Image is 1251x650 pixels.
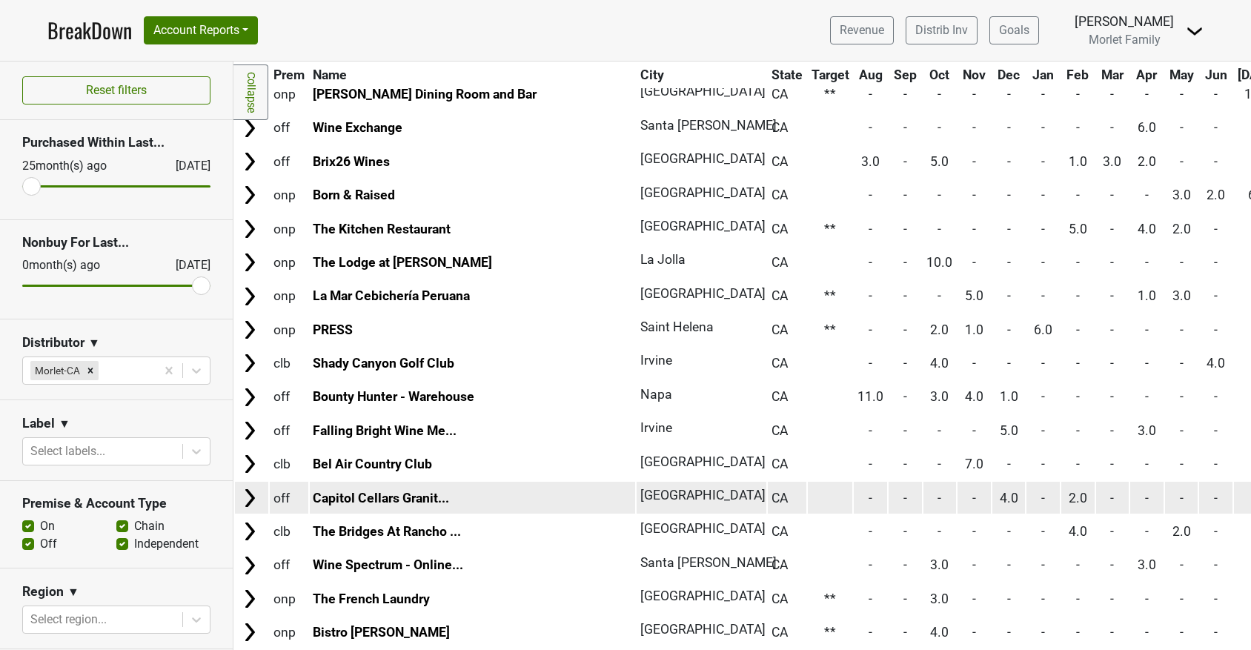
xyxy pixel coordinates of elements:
img: Arrow right [239,588,261,610]
span: ▼ [67,583,79,601]
a: The Kitchen Restaurant [313,222,451,236]
span: - [903,87,907,102]
span: 3.0 [930,389,949,404]
span: - [1214,322,1218,337]
button: Account Reports [144,16,258,44]
td: onp [270,583,308,614]
span: - [1076,322,1080,337]
span: CA [771,423,788,438]
span: - [1007,255,1011,270]
span: - [869,188,872,202]
span: - [1076,87,1080,102]
span: - [869,423,872,438]
span: - [903,491,907,505]
span: - [1007,322,1011,337]
span: - [1214,524,1218,539]
span: Santa [PERSON_NAME] [640,118,777,133]
img: Arrow right [239,419,261,442]
img: Dropdown Menu [1186,22,1204,40]
span: - [1076,557,1080,572]
span: - [903,188,907,202]
span: CA [771,491,788,505]
span: CA [771,557,788,572]
span: CA [771,457,788,471]
img: Arrow right [239,319,261,341]
th: Feb: activate to sort column ascending [1061,62,1095,88]
span: CA [771,524,788,539]
img: Arrow right [239,453,261,475]
label: Off [40,535,57,553]
span: 4.0 [965,389,983,404]
span: - [869,457,872,471]
span: - [1041,288,1045,303]
th: Mar: activate to sort column ascending [1096,62,1129,88]
span: CA [771,154,788,169]
a: Wine Exchange [313,120,402,135]
a: Wine Spectrum - Online... [313,557,463,572]
span: - [1214,423,1218,438]
span: - [1041,255,1045,270]
span: - [938,457,941,471]
span: 6.0 [1034,322,1052,337]
span: CA [771,288,788,303]
span: 1.0 [1069,154,1087,169]
span: - [1110,524,1114,539]
span: - [938,87,941,102]
span: - [1180,423,1184,438]
span: - [1110,188,1114,202]
span: - [972,591,976,606]
span: - [938,288,941,303]
th: Name: activate to sort column ascending [310,62,636,88]
span: 3.0 [1172,188,1191,202]
th: Prem: activate to sort column ascending [270,62,308,88]
span: - [938,222,941,236]
span: 2.0 [1172,222,1191,236]
span: - [1110,389,1114,404]
span: - [1180,154,1184,169]
span: [GEOGRAPHIC_DATA] [640,84,766,99]
img: Arrow right [239,117,261,139]
span: CA [771,255,788,270]
span: - [938,120,941,135]
td: onp [270,314,308,345]
span: Napa [640,387,672,402]
span: Target [812,67,849,82]
span: - [1145,322,1149,337]
span: - [1041,120,1045,135]
span: - [1110,222,1114,236]
span: - [938,423,941,438]
span: - [972,491,976,505]
img: Arrow right [239,251,261,273]
span: 1.0 [1138,288,1156,303]
span: - [1041,457,1045,471]
span: - [1180,322,1184,337]
span: - [972,154,976,169]
span: ▼ [88,334,100,352]
th: Nov: activate to sort column ascending [958,62,991,88]
span: 3.0 [1103,154,1121,169]
div: 0 month(s) ago [22,256,140,274]
span: CA [771,356,788,371]
td: clb [270,348,308,379]
a: [PERSON_NAME] Dining Room and Bar [313,87,537,102]
span: CA [771,222,788,236]
span: - [903,557,907,572]
span: 6.0 [1138,120,1156,135]
h3: Premise & Account Type [22,496,210,511]
span: 5.0 [1069,222,1087,236]
span: - [869,356,872,371]
span: - [903,288,907,303]
span: - [972,87,976,102]
span: Irvine [640,353,672,368]
span: - [972,524,976,539]
span: Name [313,67,347,82]
td: off [270,145,308,177]
span: CA [771,591,788,606]
span: - [1110,457,1114,471]
span: - [1041,524,1045,539]
span: - [1041,491,1045,505]
span: - [1076,423,1080,438]
span: - [1214,255,1218,270]
span: 11.0 [857,389,883,404]
span: - [903,423,907,438]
